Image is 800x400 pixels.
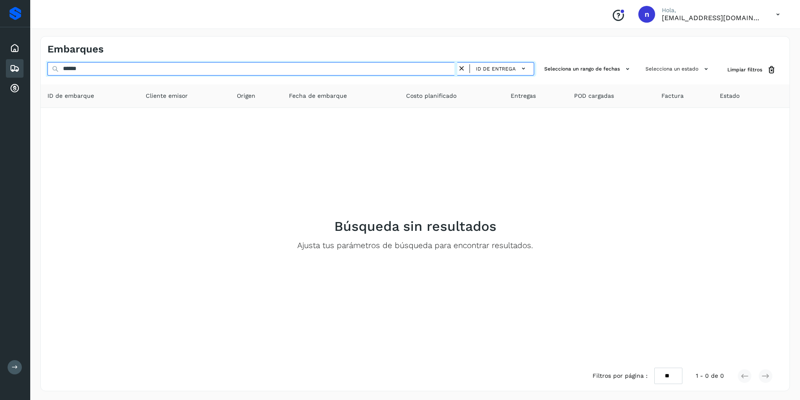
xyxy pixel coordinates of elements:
span: 1 - 0 de 0 [696,371,724,380]
p: nchavez@aeo.mx [662,14,763,22]
h2: Búsqueda sin resultados [334,218,496,234]
span: Estado [720,92,740,100]
span: Fecha de embarque [289,92,347,100]
span: Entregas [511,92,536,100]
div: Inicio [6,39,24,58]
h4: Embarques [47,43,104,55]
button: Limpiar filtros [721,62,783,78]
span: Costo planificado [406,92,456,100]
p: Hola, [662,7,763,14]
div: Cuentas por cobrar [6,79,24,98]
p: Ajusta tus parámetros de búsqueda para encontrar resultados. [297,241,533,251]
span: Cliente emisor [146,92,188,100]
button: ID de entrega [473,63,530,75]
div: Embarques [6,59,24,78]
span: Factura [661,92,684,100]
button: Selecciona un estado [642,62,714,76]
span: Filtros por página : [593,371,648,380]
span: ID de embarque [47,92,94,100]
span: Limpiar filtros [727,66,762,73]
span: POD cargadas [574,92,614,100]
span: Origen [237,92,255,100]
span: ID de entrega [476,65,516,73]
button: Selecciona un rango de fechas [541,62,635,76]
